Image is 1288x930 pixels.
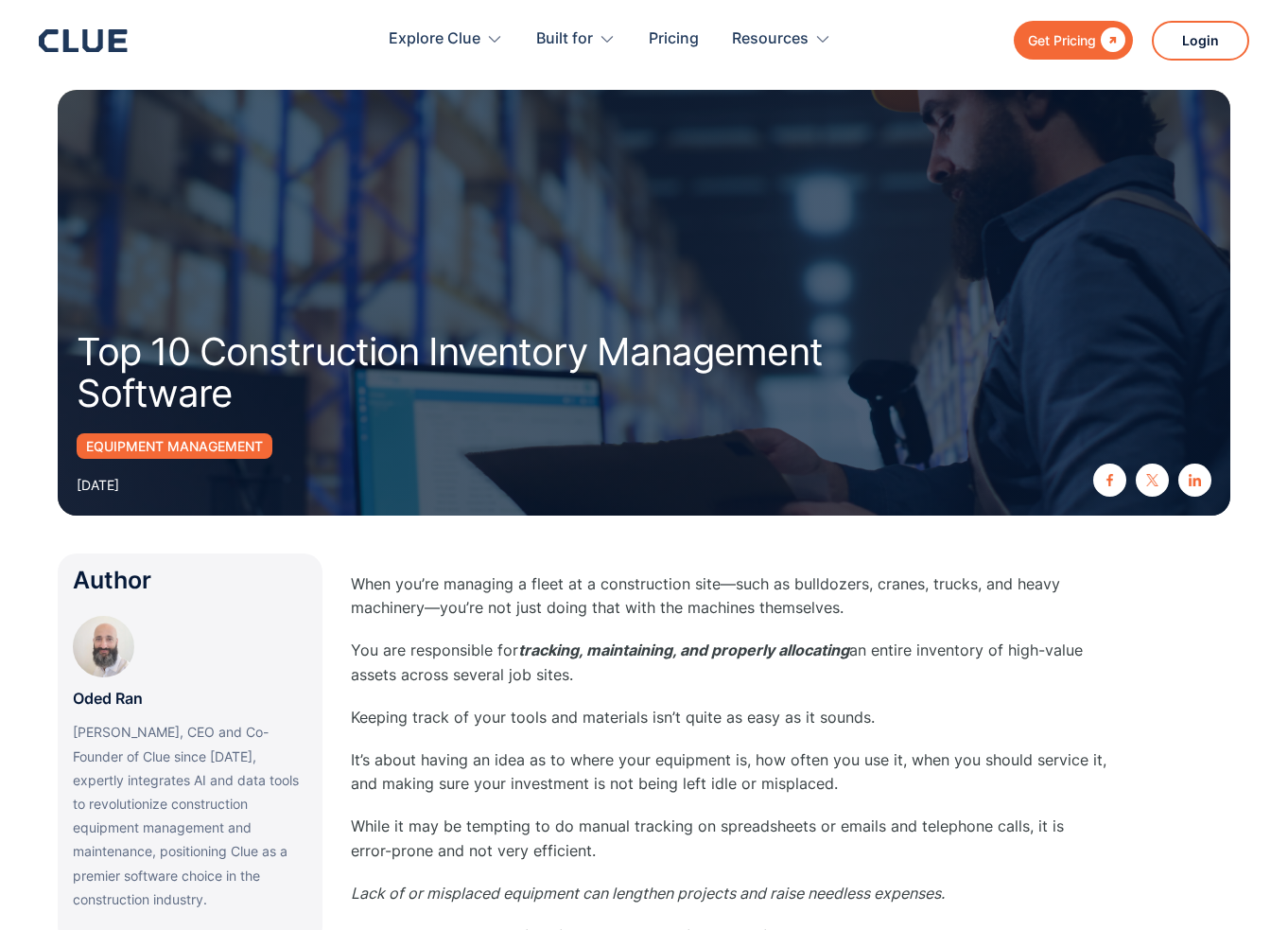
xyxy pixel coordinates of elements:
p: Keeping track of your tools and materials isn’t quite as easy as it sounds. [351,706,1107,729]
img: Oded Ran [73,616,134,677]
img: twitter X icon [1146,474,1158,486]
p: [PERSON_NAME], CEO and Co-Founder of Clue since [DATE], expertly integrates AI and data tools to ... [73,720,307,911]
img: linkedin icon [1189,474,1201,486]
p: Oded Ran [73,687,143,711]
div: [DATE] [77,473,119,497]
div: Resources [732,9,809,69]
h1: Top 10 Construction Inventory Management Software [77,331,871,414]
em: Lack of or misplaced equipment can lengthen projects and raise needless expenses. [351,884,945,903]
img: facebook icon [1104,474,1116,486]
div:  [1096,28,1125,52]
em: tracking, maintaining, and properly allocating [518,640,849,659]
p: When you’re managing a fleet at a construction site—such as bulldozers, cranes, trucks, and heavy... [351,572,1107,620]
a: Login [1152,21,1249,61]
p: It’s about having an idea as to where your equipment is, how often you use it, when you should se... [351,748,1107,796]
div: Built for [536,9,593,69]
p: You are responsible for an entire inventory of high-value assets across several job sites. [351,639,1107,686]
div: Get Pricing [1028,28,1096,52]
a: Get Pricing [1014,21,1133,60]
div: Explore Clue [389,9,503,69]
div: Explore Clue [389,9,480,69]
div: Author [73,569,307,592]
a: Equipment Management [77,433,272,459]
p: While it may be tempting to do manual tracking on spreadsheets or emails and telephone calls, it ... [351,815,1107,862]
div: Resources [732,9,831,69]
a: Pricing [649,9,699,69]
div: Built for [536,9,616,69]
